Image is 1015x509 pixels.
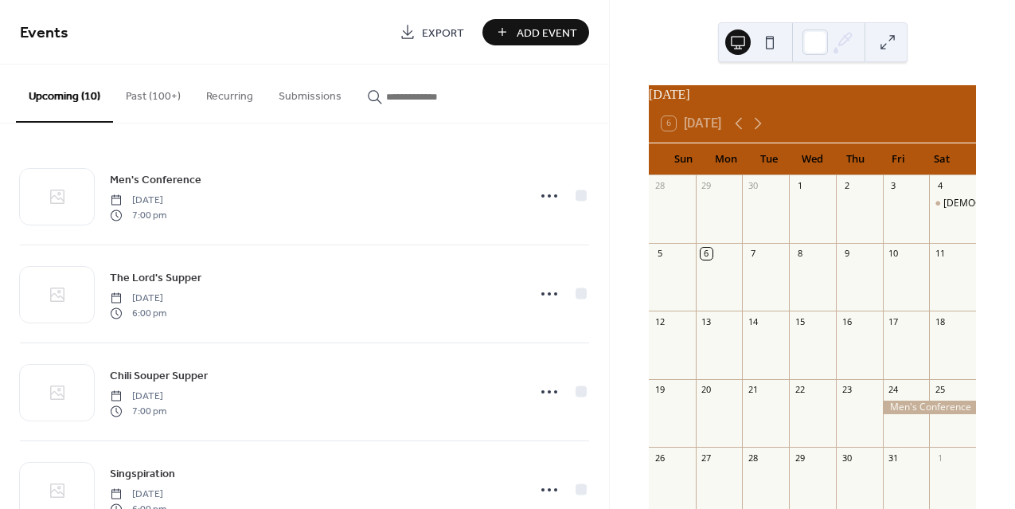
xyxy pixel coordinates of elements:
span: Chili Souper Supper [110,368,208,385]
span: [DATE] [110,292,166,306]
div: Sat [920,143,963,175]
div: Mon [705,143,748,175]
div: 1 [934,452,946,464]
span: 7:00 pm [110,404,166,418]
div: 12 [654,315,666,327]
div: 7 [747,248,759,260]
span: [DATE] [110,487,166,502]
a: Men's Conference [110,170,201,189]
span: [DATE] [110,390,166,404]
div: [DATE] [649,85,976,104]
div: 27 [701,452,712,464]
span: Add Event [517,25,577,41]
a: Singspiration [110,464,175,483]
button: Recurring [193,65,266,121]
div: 22 [794,384,806,396]
div: Fri [877,143,920,175]
div: 10 [888,248,900,260]
span: Singspiration [110,466,175,483]
div: 29 [701,180,712,192]
div: 1 [794,180,806,192]
div: Thu [834,143,877,175]
div: Tue [748,143,791,175]
div: 8 [794,248,806,260]
button: Add Event [482,19,589,45]
a: Chili Souper Supper [110,366,208,385]
div: 5 [654,248,666,260]
div: 29 [794,452,806,464]
div: 15 [794,315,806,327]
span: The Lord's Supper [110,270,201,287]
span: Men's Conference [110,172,201,189]
div: 17 [888,315,900,327]
div: 19 [654,384,666,396]
span: 6:00 pm [110,306,166,320]
span: 7:00 pm [110,208,166,222]
div: 14 [747,315,759,327]
div: Gospel Outreach [929,197,976,210]
div: 30 [747,180,759,192]
div: 2 [841,180,853,192]
div: 20 [701,384,712,396]
div: 13 [701,315,712,327]
div: 30 [841,452,853,464]
div: Sun [662,143,705,175]
div: 3 [888,180,900,192]
div: 24 [888,384,900,396]
div: Wed [791,143,833,175]
div: 28 [747,452,759,464]
div: 6 [701,248,712,260]
span: [DATE] [110,194,166,208]
div: Men's Conference [883,401,976,414]
div: 21 [747,384,759,396]
div: 18 [934,315,946,327]
div: 28 [654,180,666,192]
div: 31 [888,452,900,464]
button: Upcoming (10) [16,65,113,123]
a: The Lord's Supper [110,268,201,287]
div: 26 [654,452,666,464]
a: Export [388,19,476,45]
div: 25 [934,384,946,396]
div: 23 [841,384,853,396]
button: Past (100+) [113,65,193,121]
span: Events [20,18,68,49]
div: 16 [841,315,853,327]
div: 11 [934,248,946,260]
div: 9 [841,248,853,260]
div: 4 [934,180,946,192]
button: Submissions [266,65,354,121]
span: Export [422,25,464,41]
